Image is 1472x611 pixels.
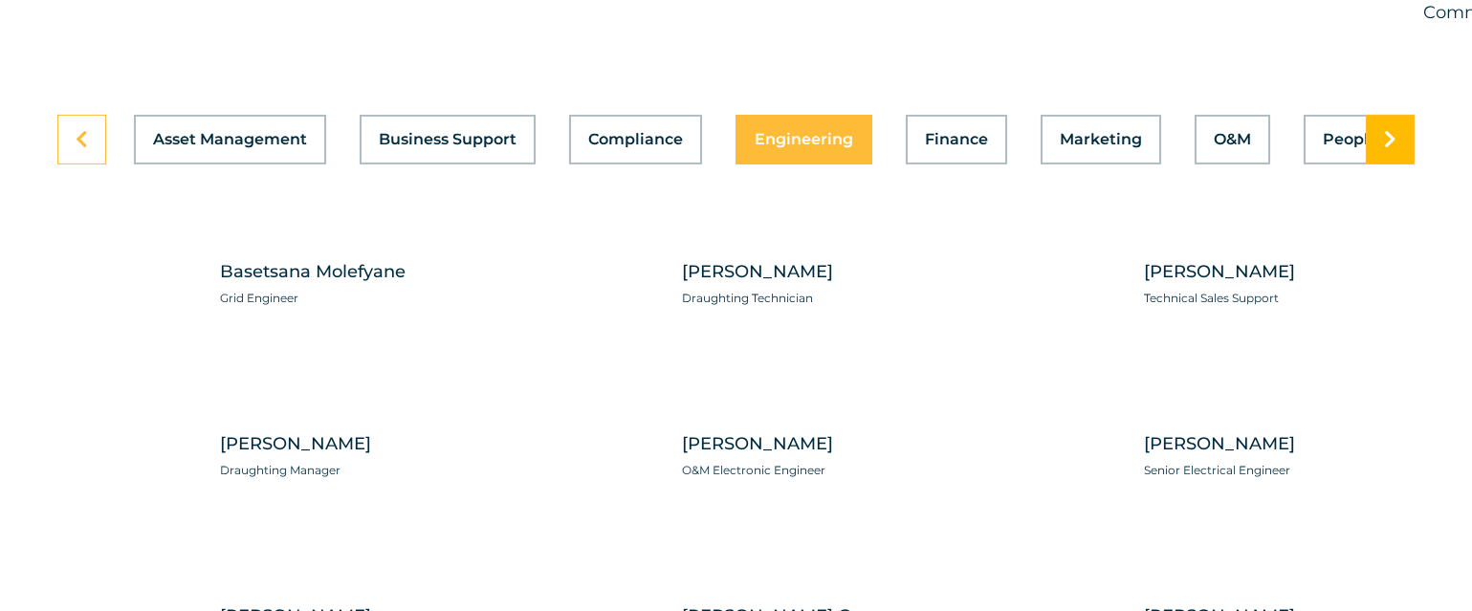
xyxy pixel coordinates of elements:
span: Basetsana Molefyane [220,260,491,284]
span: [PERSON_NAME] [220,432,491,456]
span: Business Support [379,132,516,147]
span: [PERSON_NAME] [682,260,953,284]
span: Engineering [755,132,853,147]
span: Technical Sales Support [1144,289,1415,308]
span: Grid Engineer [220,289,491,308]
span: Draughting Manager [220,461,491,480]
span: Marketing [1060,132,1142,147]
span: [PERSON_NAME] [682,432,953,456]
span: Asset Management [153,132,307,147]
span: O&M Electronic Engineer [682,461,953,480]
span: Senior Electrical Engineer [1144,461,1415,480]
span: Compliance [588,132,683,147]
span: Finance [925,132,988,147]
span: [PERSON_NAME] [1144,260,1415,284]
span: [PERSON_NAME] [1144,432,1415,456]
span: People Operations [1323,132,1469,147]
span: Draughting Technician [682,289,953,308]
span: O&M [1214,132,1251,147]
